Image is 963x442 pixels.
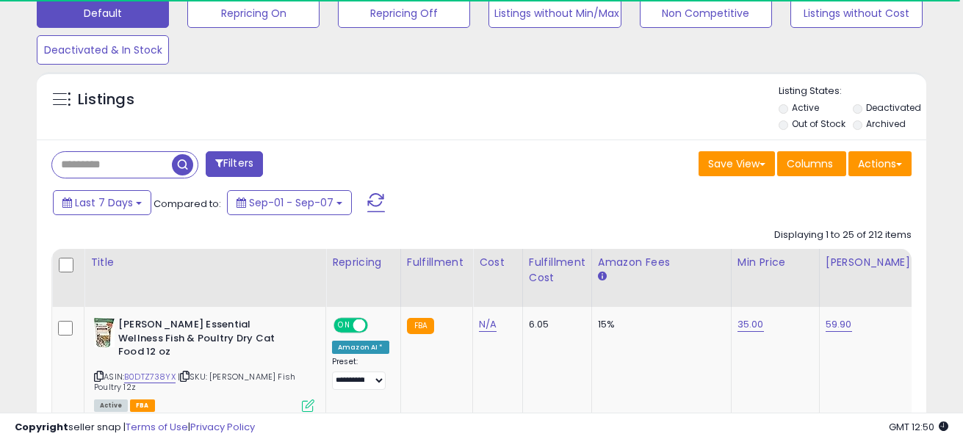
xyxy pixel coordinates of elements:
span: Last 7 Days [75,195,133,210]
div: Repricing [332,255,394,270]
a: B0DTZ738YX [124,371,176,383]
div: Displaying 1 to 25 of 212 items [774,228,912,242]
div: 6.05 [529,318,580,331]
a: Terms of Use [126,420,188,434]
h5: Listings [78,90,134,110]
strong: Copyright [15,420,68,434]
div: Fulfillment [407,255,466,270]
div: 15% [598,318,720,331]
div: ASIN: [94,318,314,410]
button: Save View [699,151,775,176]
button: Columns [777,151,846,176]
small: FBA [407,318,434,334]
small: Amazon Fees. [598,270,607,283]
a: 59.90 [826,317,852,332]
span: Compared to: [154,197,221,211]
div: Min Price [737,255,813,270]
span: OFF [366,319,389,332]
b: [PERSON_NAME] Essential Wellness Fish & Poultry Dry Cat Food 12 oz [118,318,297,363]
span: | SKU: [PERSON_NAME] Fish Poultry 12z [94,371,295,393]
div: seller snap | | [15,421,255,435]
span: Columns [787,156,833,171]
a: N/A [479,317,497,332]
div: Cost [479,255,516,270]
button: Last 7 Days [53,190,151,215]
button: Actions [848,151,912,176]
label: Out of Stock [792,117,845,130]
span: ON [335,319,353,332]
div: Amazon AI * [332,341,389,354]
label: Archived [866,117,906,130]
button: Deactivated & In Stock [37,35,169,65]
button: Sep-01 - Sep-07 [227,190,352,215]
label: Active [792,101,819,114]
a: 35.00 [737,317,764,332]
a: Privacy Policy [190,420,255,434]
div: Amazon Fees [598,255,725,270]
div: Preset: [332,357,389,390]
div: Fulfillment Cost [529,255,585,286]
img: 51U7WBbtbiL._SL40_.jpg [94,318,115,347]
p: Listing States: [779,84,926,98]
label: Deactivated [866,101,921,114]
span: Sep-01 - Sep-07 [249,195,333,210]
button: Filters [206,151,263,177]
div: Title [90,255,320,270]
div: [PERSON_NAME] [826,255,913,270]
span: 2025-09-15 12:50 GMT [889,420,948,434]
